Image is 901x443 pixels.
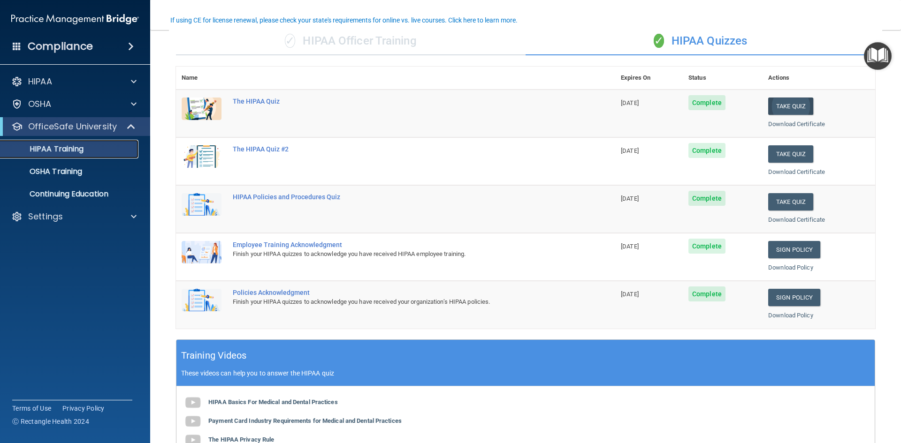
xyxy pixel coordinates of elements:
div: HIPAA Quizzes [526,27,875,55]
div: The HIPAA Quiz #2 [233,145,568,153]
p: OfficeSafe University [28,121,117,132]
a: Sign Policy [768,289,820,306]
p: OSHA Training [6,167,82,176]
div: Finish your HIPAA quizzes to acknowledge you have received HIPAA employee training. [233,248,568,260]
span: ✓ [654,34,664,48]
b: The HIPAA Privacy Rule [208,436,274,443]
button: Take Quiz [768,98,813,115]
p: HIPAA [28,76,52,87]
th: Actions [763,67,875,90]
p: HIPAA Training [6,144,84,154]
img: PMB logo [11,10,139,29]
h5: Training Videos [181,347,247,364]
img: gray_youtube_icon.38fcd6cc.png [183,393,202,412]
a: Download Certificate [768,120,825,128]
th: Expires On [615,67,683,90]
span: Ⓒ Rectangle Health 2024 [12,417,89,426]
span: [DATE] [621,147,639,154]
button: If using CE for license renewal, please check your state's requirements for online vs. live cours... [169,15,519,25]
p: Settings [28,211,63,222]
p: Continuing Education [6,189,134,199]
span: [DATE] [621,291,639,298]
span: [DATE] [621,99,639,106]
div: The HIPAA Quiz [233,98,568,105]
span: [DATE] [621,195,639,202]
span: Complete [688,239,725,254]
div: HIPAA Policies and Procedures Quiz [233,193,568,201]
p: OSHA [28,98,52,110]
span: Complete [688,143,725,158]
a: Download Policy [768,312,813,319]
button: Take Quiz [768,193,813,210]
button: Take Quiz [768,145,813,163]
b: HIPAA Basics For Medical and Dental Practices [208,398,338,405]
th: Status [683,67,763,90]
div: Employee Training Acknowledgment [233,241,568,248]
a: OSHA [11,98,137,110]
a: Download Certificate [768,216,825,223]
span: ✓ [285,34,295,48]
div: If using CE for license renewal, please check your state's requirements for online vs. live cours... [170,17,518,23]
div: Policies Acknowledgment [233,289,568,296]
span: Complete [688,191,725,206]
span: [DATE] [621,243,639,250]
span: Complete [688,95,725,110]
p: These videos can help you to answer the HIPAA quiz [181,369,870,377]
span: Complete [688,286,725,301]
a: Sign Policy [768,241,820,258]
img: gray_youtube_icon.38fcd6cc.png [183,412,202,431]
button: Open Resource Center [864,42,892,70]
th: Name [176,67,227,90]
b: Payment Card Industry Requirements for Medical and Dental Practices [208,417,402,424]
a: Download Certificate [768,168,825,175]
div: HIPAA Officer Training [176,27,526,55]
a: Privacy Policy [62,404,105,413]
h4: Compliance [28,40,93,53]
a: OfficeSafe University [11,121,136,132]
a: HIPAA [11,76,137,87]
a: Download Policy [768,264,813,271]
div: Finish your HIPAA quizzes to acknowledge you have received your organization’s HIPAA policies. [233,296,568,308]
a: Terms of Use [12,404,51,413]
a: Settings [11,211,137,222]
